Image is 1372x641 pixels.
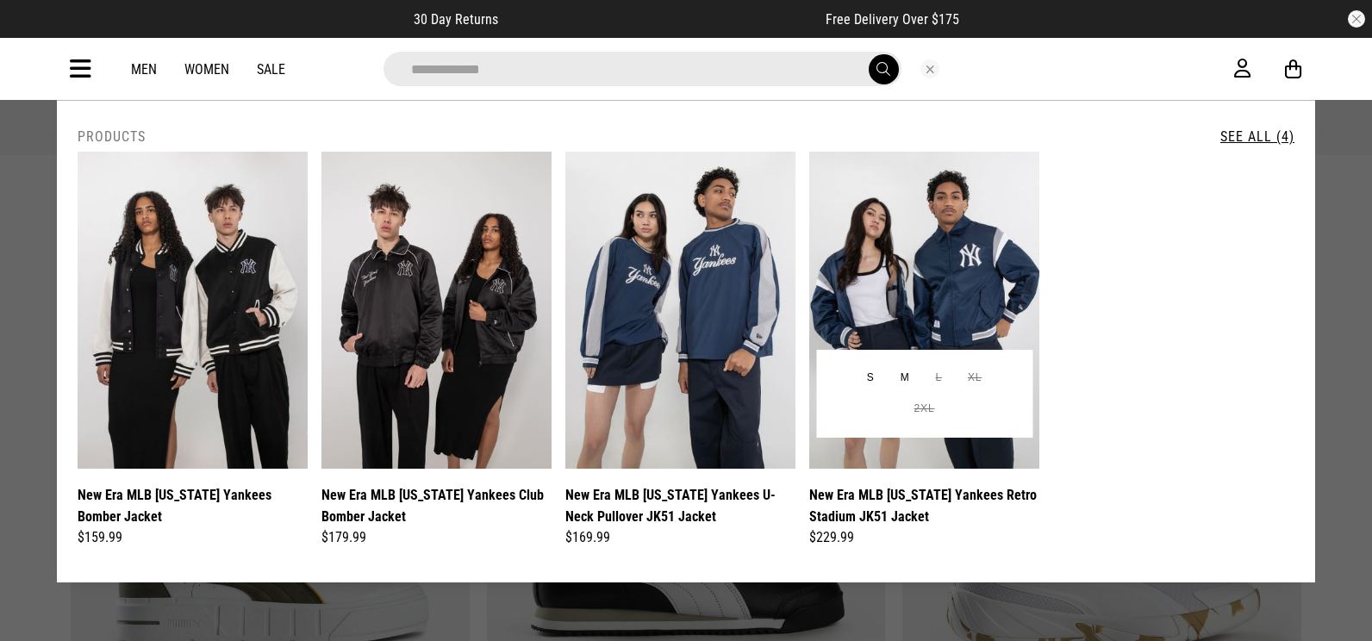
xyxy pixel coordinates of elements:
[565,527,795,548] div: $169.99
[321,152,552,469] img: New Era Mlb New York Yankees Club Bomber Jacket in Black
[809,527,1039,548] div: $229.99
[901,394,948,425] button: 2XL
[888,363,923,394] button: M
[14,7,65,59] button: Open LiveChat chat widget
[920,59,939,78] button: Close search
[78,128,146,145] h2: Products
[955,363,995,394] button: XL
[321,484,552,527] a: New Era MLB [US_STATE] Yankees Club Bomber Jacket
[565,484,795,527] a: New Era MLB [US_STATE] Yankees U-Neck Pullover JK51 Jacket
[922,363,954,394] button: L
[78,484,308,527] a: New Era MLB [US_STATE] Yankees Bomber Jacket
[184,61,229,78] a: Women
[414,11,498,28] span: 30 Day Returns
[1220,128,1294,145] a: See All (4)
[809,484,1039,527] a: New Era MLB [US_STATE] Yankees Retro Stadium JK51 Jacket
[826,11,959,28] span: Free Delivery Over $175
[257,61,285,78] a: Sale
[809,152,1039,469] img: New Era Mlb New York Yankees Retro Stadium Jk51 Jacket in Blue
[78,152,308,469] img: New Era Mlb New York Yankees Bomber Jacket in Black
[854,363,888,394] button: S
[78,527,308,548] div: $159.99
[131,61,157,78] a: Men
[565,152,795,469] img: New Era Mlb New York Yankees U-neck Pullover Jk51 Jacket in Blue
[321,527,552,548] div: $179.99
[533,10,791,28] iframe: Customer reviews powered by Trustpilot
